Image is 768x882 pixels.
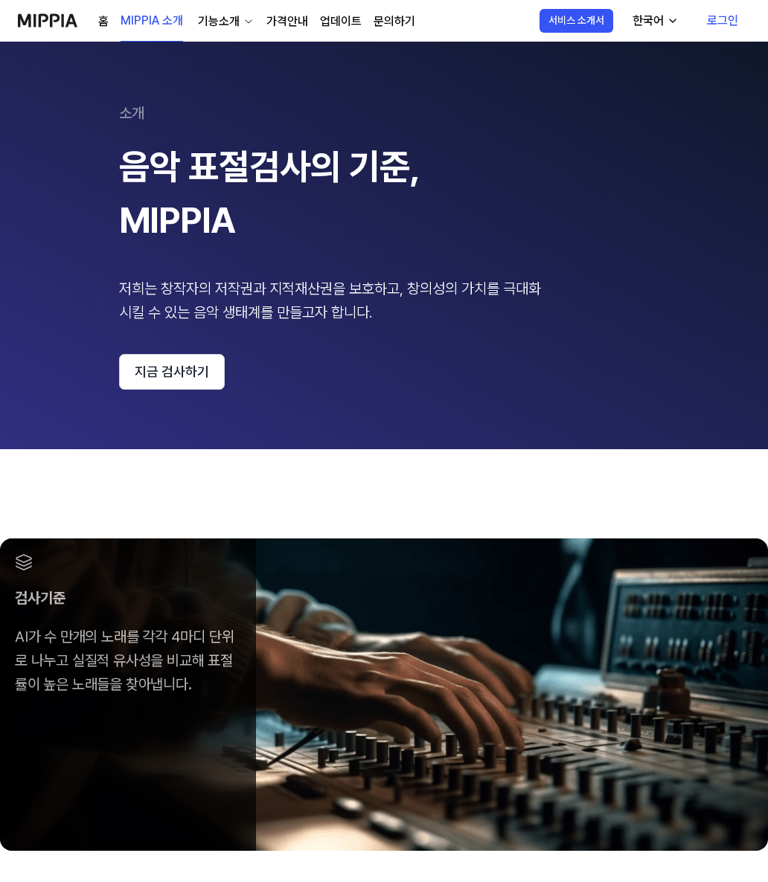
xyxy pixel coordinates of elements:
div: 저희는 창작자의 저작권과 지적재산권을 보호하고, 창의성의 가치를 극대화 시킬 수 있는 음악 생태계를 만들고자 합니다. [119,277,551,324]
a: 업데이트 [320,13,362,30]
a: 문의하기 [374,13,415,30]
button: 지금 검사하기 [119,354,225,390]
button: 한국어 [621,6,688,36]
button: 서비스 소개서 [540,9,613,33]
a: 가격안내 [266,13,308,30]
div: 기능소개 [195,13,243,30]
div: AI가 수 만개의 노래를 각각 4마디 단위로 나누고 실질적 유사성을 비교해 표절률이 높은 노래들을 찾아냅니다. [15,625,241,696]
div: 소개 [119,101,649,125]
a: 홈 [98,13,109,30]
a: MIPPIA 소개 [121,1,183,42]
div: 음악 표절검사의 기준, MIPPIA [119,140,551,247]
button: 기능소개 [195,13,255,30]
div: 검사기준 [15,586,241,610]
div: 한국어 [630,12,667,30]
a: 지금 검사하기 [119,354,649,390]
